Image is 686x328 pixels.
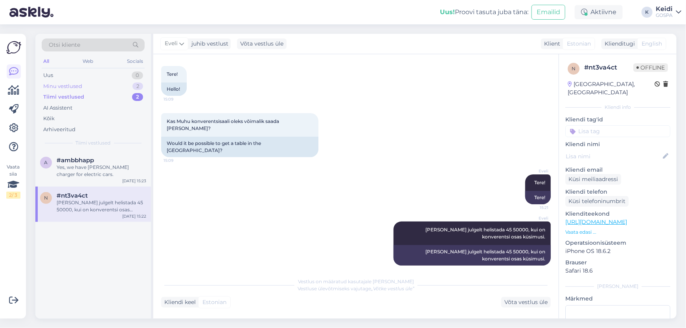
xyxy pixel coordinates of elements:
[565,166,670,174] p: Kliendi email
[76,139,111,147] span: Tiimi vestlused
[125,56,145,66] div: Socials
[633,63,668,72] span: Offline
[57,199,146,213] div: [PERSON_NAME] julgelt helistada 45 50000, kui on konverentsi osas küsimusi.
[565,188,670,196] p: Kliendi telefon
[161,137,318,157] div: Would it be possible to get a table in the [GEOGRAPHIC_DATA]?
[167,118,280,131] span: Kas Muhu konverentsisaali oleks võimalik saada [PERSON_NAME]?
[565,196,629,207] div: Küsi telefoninumbrit
[525,191,551,204] div: Tere!
[584,63,633,72] div: # nt3va4ct
[565,267,670,275] p: Safari 18.6
[122,213,146,219] div: [DATE] 15:22
[394,245,551,266] div: [PERSON_NAME] julgelt helistada 45 50000, kui on konverentsi osas küsimusi.
[49,41,80,49] span: Otsi kliente
[565,104,670,111] div: Kliendi info
[43,104,72,112] div: AI Assistent
[57,164,146,178] div: Yes, we have [PERSON_NAME] charger for electric cars.
[541,40,560,48] div: Klient
[440,8,455,16] b: Uus!
[642,40,662,48] span: English
[122,178,146,184] div: [DATE] 15:23
[601,40,635,48] div: Klienditugi
[440,7,528,17] div: Proovi tasuta juba täna:
[43,93,84,101] div: Tiimi vestlused
[565,229,670,236] p: Vaata edasi ...
[188,40,228,48] div: juhib vestlust
[575,5,623,19] div: Aktiivne
[532,5,565,20] button: Emailid
[165,39,178,48] span: Eveli
[132,82,143,90] div: 2
[43,71,53,79] div: Uus
[164,158,193,163] span: 15:09
[202,298,226,306] span: Estonian
[57,157,94,164] span: #ambbhapp
[567,40,591,48] span: Estonian
[565,295,670,303] p: Märkmed
[565,210,670,218] p: Klienditeekond
[656,12,673,18] div: GOSPA
[44,195,48,201] span: n
[132,71,143,79] div: 0
[534,180,545,185] span: Tere!
[565,140,670,148] p: Kliendi nimi
[566,152,661,161] input: Lisa nimi
[81,56,95,66] div: Web
[501,297,551,308] div: Võta vestlus üle
[44,159,48,165] span: a
[565,239,670,247] p: Operatsioonisüsteem
[57,192,88,199] span: #nt3va4ct
[371,286,414,291] i: „Võtke vestlus üle”
[565,218,627,225] a: [URL][DOMAIN_NAME]
[43,126,75,134] div: Arhiveeritud
[161,82,187,96] div: Hello!
[565,174,621,185] div: Küsi meiliaadressi
[298,286,414,291] span: Vestluse ülevõtmiseks vajutage
[565,115,670,124] p: Kliendi tag'id
[642,7,653,18] div: K
[42,56,51,66] div: All
[519,266,548,272] span: 15:22
[167,71,178,77] span: Tere!
[43,115,55,123] div: Kõik
[6,192,20,199] div: 2 / 3
[519,168,548,174] span: Eveli
[161,298,196,306] div: Kliendi keel
[519,215,548,221] span: Eveli
[656,6,673,12] div: Keidi
[568,80,655,97] div: [GEOGRAPHIC_DATA], [GEOGRAPHIC_DATA]
[6,40,21,55] img: Askly Logo
[565,247,670,255] p: iPhone OS 18.6.2
[298,279,414,284] span: Vestlus on määratud kasutajale [PERSON_NAME]
[43,82,82,90] div: Minu vestlused
[565,283,670,290] div: [PERSON_NAME]
[572,66,576,71] span: n
[656,6,681,18] a: KeidiGOSPA
[164,96,193,102] span: 15:09
[565,258,670,267] p: Brauser
[132,93,143,101] div: 2
[6,163,20,199] div: Vaata siia
[519,205,548,211] span: 15:21
[425,227,546,240] span: [PERSON_NAME] julgelt helistada 45 50000, kui on konverentsi osas küsimusi.
[565,125,670,137] input: Lisa tag
[237,38,287,49] div: Võta vestlus üle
